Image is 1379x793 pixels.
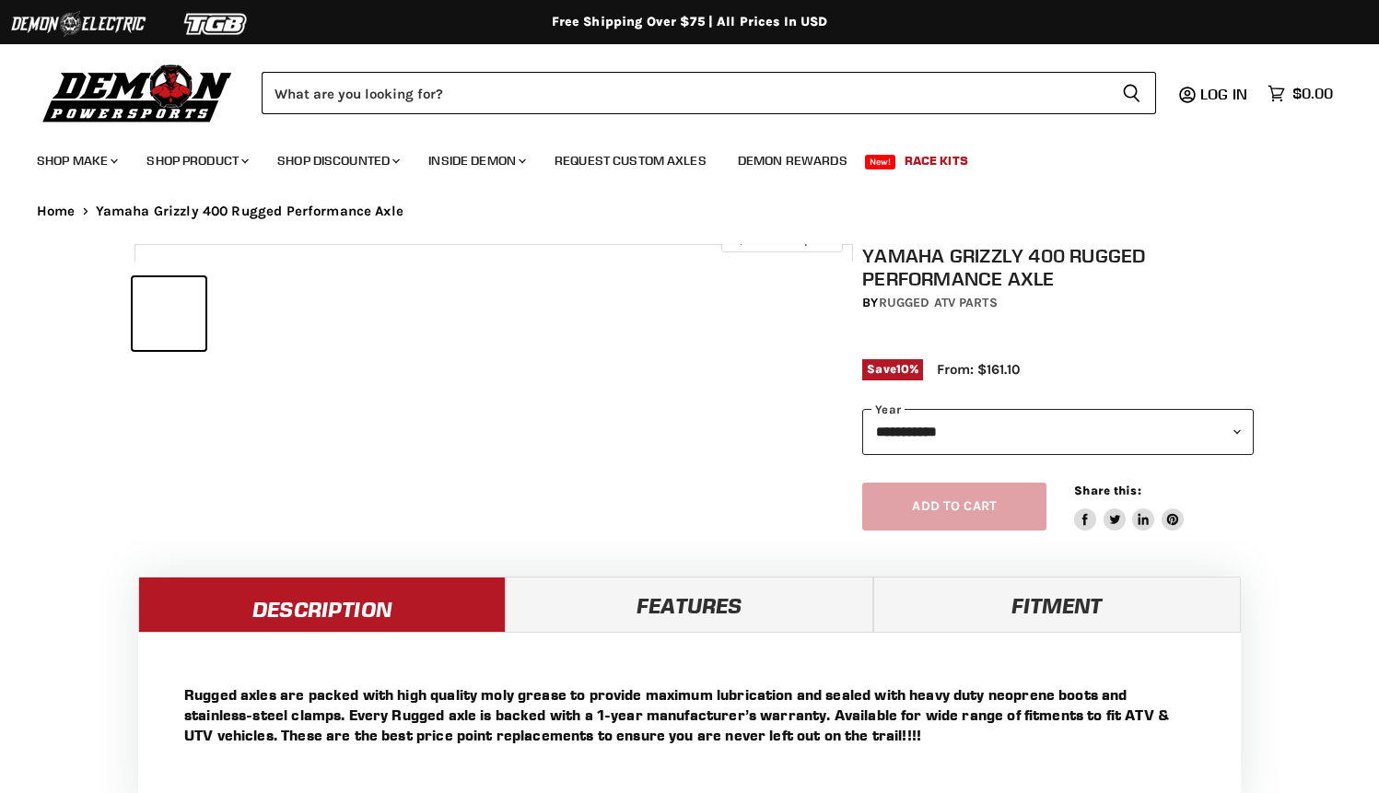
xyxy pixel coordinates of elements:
[138,577,506,632] a: Description
[147,6,286,41] img: TGB Logo 2
[896,362,909,376] span: 10
[9,6,147,41] img: Demon Electric Logo 2
[1192,86,1258,102] a: Log in
[1258,80,1342,107] a: $0.00
[862,244,1254,290] h1: Yamaha Grizzly 400 Rugged Performance Axle
[211,277,284,350] button: Yamaha Grizzly 400 Rugged Performance Axle thumbnail
[862,293,1254,313] div: by
[23,142,129,180] a: Shop Make
[873,577,1241,632] a: Fitment
[37,60,239,125] img: Demon Powersports
[37,204,76,219] a: Home
[133,142,260,180] a: Shop Product
[184,684,1195,745] p: Rugged axles are packed with high quality moly grease to provide maximum lubrication and sealed w...
[23,134,1328,180] ul: Main menu
[1107,72,1156,114] button: Search
[1200,85,1247,103] span: Log in
[262,72,1107,114] input: Search
[862,409,1254,454] select: year
[1292,85,1333,102] span: $0.00
[724,142,861,180] a: Demon Rewards
[415,142,537,180] a: Inside Demon
[891,142,982,180] a: Race Kits
[96,204,403,219] span: Yamaha Grizzly 400 Rugged Performance Axle
[262,72,1156,114] form: Product
[541,142,720,180] a: Request Custom Axles
[133,277,205,350] button: Yamaha Grizzly 400 Rugged Performance Axle thumbnail
[937,361,1020,378] span: From: $161.10
[1074,484,1140,497] span: Share this:
[879,295,998,310] a: Rugged ATV Parts
[263,142,411,180] a: Shop Discounted
[862,359,923,379] span: Save %
[1074,483,1184,531] aside: Share this:
[865,155,896,169] span: New!
[730,232,833,246] span: Click to expand
[506,577,873,632] a: Features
